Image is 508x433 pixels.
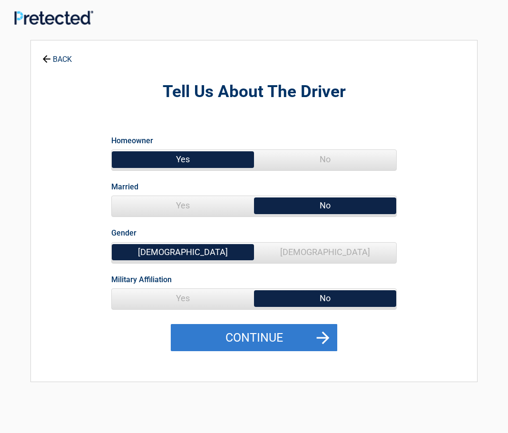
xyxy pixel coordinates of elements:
[171,324,337,352] button: Continue
[254,150,396,169] span: No
[40,47,74,63] a: BACK
[112,150,254,169] span: Yes
[111,226,137,239] label: Gender
[254,243,396,262] span: [DEMOGRAPHIC_DATA]
[83,81,425,103] h2: Tell Us About The Driver
[111,134,153,147] label: Homeowner
[112,243,254,262] span: [DEMOGRAPHIC_DATA]
[14,10,93,25] img: Main Logo
[111,273,172,286] label: Military Affiliation
[111,180,138,193] label: Married
[254,289,396,308] span: No
[112,196,254,215] span: Yes
[254,196,396,215] span: No
[112,289,254,308] span: Yes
